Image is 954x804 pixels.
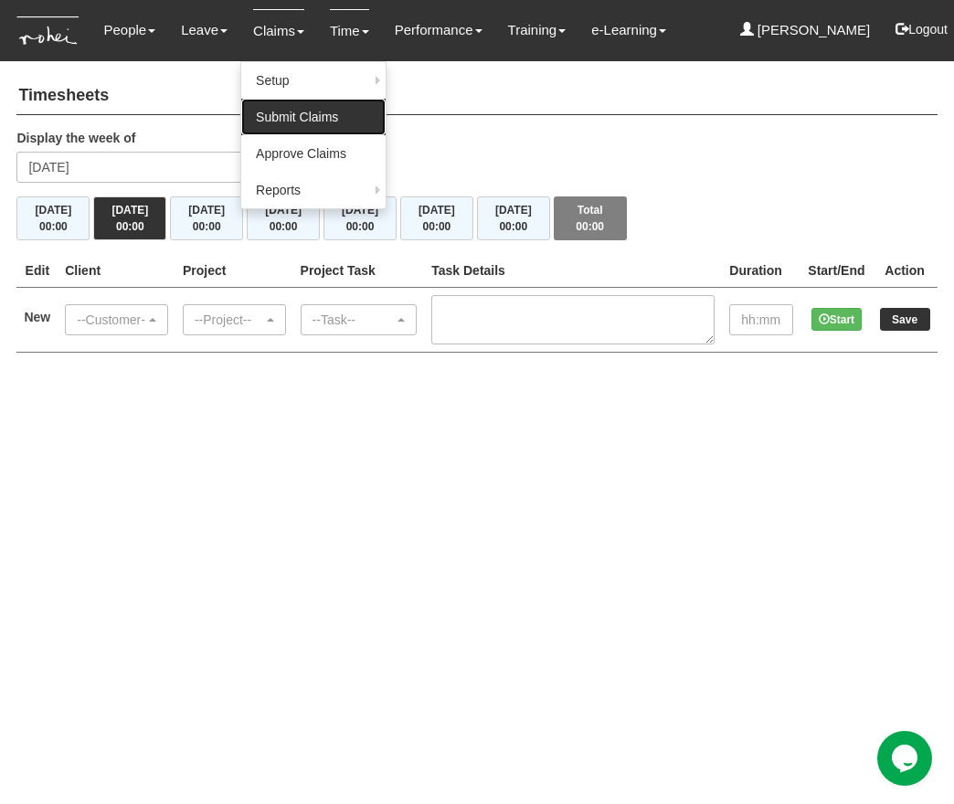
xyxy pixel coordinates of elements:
[591,9,666,51] a: e-Learning
[880,308,930,331] input: Save
[740,9,871,51] a: [PERSON_NAME]
[346,220,375,233] span: 00:00
[270,220,298,233] span: 00:00
[729,304,793,335] input: hh:mm
[811,308,862,331] button: Start
[323,196,397,240] button: [DATE]00:00
[508,9,567,51] a: Training
[16,78,937,115] h4: Timesheets
[313,311,395,329] div: --Task--
[77,311,145,329] div: --Customer--
[800,254,872,288] th: Start/End
[65,304,168,335] button: --Customer--
[253,9,304,52] a: Claims
[722,254,800,288] th: Duration
[400,196,473,240] button: [DATE]00:00
[241,135,386,172] a: Approve Claims
[195,311,263,329] div: --Project--
[301,304,418,335] button: --Task--
[58,254,175,288] th: Client
[183,304,286,335] button: --Project--
[39,220,68,233] span: 00:00
[576,220,604,233] span: 00:00
[116,220,144,233] span: 00:00
[241,99,386,135] a: Submit Claims
[16,254,58,288] th: Edit
[241,62,386,99] a: Setup
[175,254,293,288] th: Project
[16,129,135,147] label: Display the week of
[170,196,243,240] button: [DATE]00:00
[193,220,221,233] span: 00:00
[877,731,936,786] iframe: chat widget
[16,196,90,240] button: [DATE]00:00
[330,9,369,52] a: Time
[423,220,451,233] span: 00:00
[103,9,155,51] a: People
[477,196,550,240] button: [DATE]00:00
[181,9,228,51] a: Leave
[24,308,50,326] label: New
[395,9,482,51] a: Performance
[293,254,425,288] th: Project Task
[16,196,937,240] div: Timesheet Week Summary
[247,196,320,240] button: [DATE]00:00
[873,254,938,288] th: Action
[554,196,627,240] button: Total00:00
[241,172,386,208] a: Reports
[93,196,166,240] button: [DATE]00:00
[499,220,527,233] span: 00:00
[424,254,722,288] th: Task Details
